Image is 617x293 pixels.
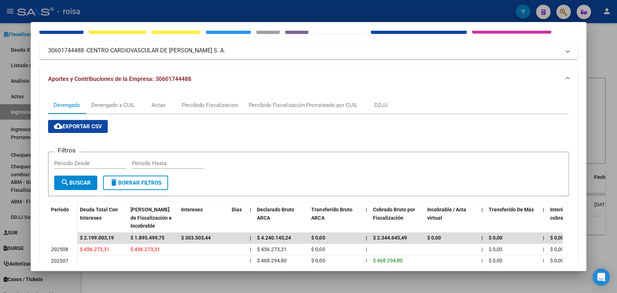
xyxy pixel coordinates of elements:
span: | [481,207,483,212]
div: Devengado [53,101,80,109]
span: $ 0,00 [550,246,564,252]
span: $ 456.273,31 [130,246,160,252]
div: DDJJ [374,101,387,109]
span: Transferido De Más [488,207,534,212]
datatable-header-cell: Deuda Total Con Intereses [77,202,128,234]
h3: Filtros [54,146,79,154]
mat-expansion-panel-header: Aportes y Contribuciones de la Empresa: 30601744488 [39,68,577,91]
datatable-header-cell: | [478,202,485,234]
div: Devengado x CUIL [91,101,135,109]
datatable-header-cell: Transferido De Más [485,202,540,234]
span: Exportar CSV [54,123,102,130]
span: | [481,258,482,263]
span: CENTRO CARDIOVASCULAR DE [PERSON_NAME] S. A. [87,46,225,55]
datatable-header-cell: Interés Aporte cobrado por ARCA [547,202,601,234]
span: Intereses [181,207,203,212]
span: | [365,258,367,263]
span: $ 2.199.003,19 [80,235,114,241]
datatable-header-cell: Transferido Bruto ARCA [308,202,363,234]
span: $ 303.503,44 [181,235,211,241]
button: Borrar Filtros [103,176,168,190]
mat-icon: delete [110,178,118,187]
span: Interés Aporte cobrado por ARCA [550,207,591,221]
button: Organismos Ext. [314,21,365,34]
span: 202507 [51,258,68,264]
span: | [365,246,367,252]
span: $ 0,00 [311,235,325,241]
div: Percibido Fiscalizacion [182,101,238,109]
span: Borrar Filtros [110,180,162,186]
datatable-header-cell: Incobrable / Acta virtual [424,202,478,234]
span: $ 0,00 [311,246,325,252]
span: Incobrable / Acta virtual [427,207,466,221]
span: $ 456.273,31 [257,246,287,252]
span: | [481,235,483,241]
span: $ 4.240.145,24 [257,235,291,241]
span: Dias [232,207,242,212]
datatable-header-cell: Declarado Bruto ARCA [254,202,308,234]
span: | [481,246,482,252]
span: | [250,235,251,241]
span: $ 456.273,31 [80,246,110,252]
button: Exportar CSV [48,120,108,133]
div: Percibido Fiscalización Prorrateado por CUIL [249,101,357,109]
span: Cobrado Bruto por Fiscalización [373,207,415,221]
span: | [365,235,367,241]
span: Deuda Total Con Intereses [80,207,118,221]
mat-expansion-panel-header: 30601744488 -CENTRO CARDIOVASCULAR DE [PERSON_NAME] S. A. [39,42,577,59]
span: Declarado Bruto ARCA [257,207,294,221]
span: | [543,207,544,212]
span: | [365,207,367,212]
datatable-header-cell: Deuda Bruta Neto de Fiscalización e Incobrable [128,202,178,234]
mat-icon: cloud_download [54,122,63,130]
span: Buscar [61,180,91,186]
span: $ 468.294,80 [257,258,287,263]
datatable-header-cell: Intereses [178,202,229,234]
span: | [543,258,544,263]
span: [PERSON_NAME] de Fiscalización e Incobrable [130,207,172,229]
span: $ 0,00 [311,258,325,263]
strong: Organismos Ext. [320,25,360,31]
span: $ 0,00 [488,235,502,241]
span: $ 0,00 [427,235,441,241]
button: Buscar [54,176,97,190]
span: | [250,258,251,263]
datatable-header-cell: Cobrado Bruto por Fiscalización [370,202,424,234]
datatable-header-cell: | [363,202,370,234]
mat-icon: search [61,178,69,187]
datatable-header-cell: Dias [229,202,247,234]
div: Actas [151,101,166,109]
span: | [543,246,544,252]
datatable-header-cell: Período [48,202,77,232]
datatable-header-cell: | [247,202,254,234]
span: $ 0,00 [488,246,502,252]
span: $ 0,00 [488,258,502,263]
div: Open Intercom Messenger [592,268,610,286]
span: | [250,246,251,252]
span: $ 0,00 [550,235,564,241]
span: 202508 [51,246,68,252]
span: $ 2.344.645,49 [373,235,407,241]
datatable-header-cell: | [540,202,547,234]
span: Transferido Bruto ARCA [311,207,352,221]
span: Crear Acta [45,24,78,30]
span: Aportes y Contribuciones de la Empresa: 30601744488 [48,76,191,82]
span: | [543,235,544,241]
mat-panel-title: 30601744488 - [48,46,560,55]
span: $ 468.294,80 [373,258,402,263]
span: Período [51,207,69,212]
span: $ 1.895.499,75 [130,235,164,241]
span: | [250,207,251,212]
span: $ 0,00 [550,258,564,263]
